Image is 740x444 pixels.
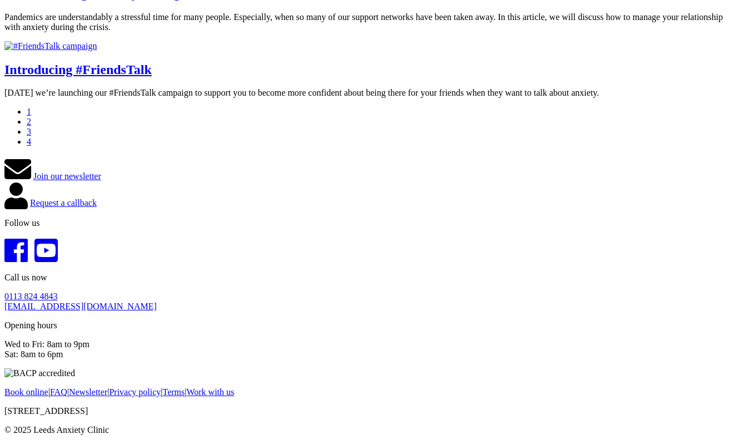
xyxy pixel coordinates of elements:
[27,137,31,146] a: 4
[30,198,97,208] a: Request a callback
[34,253,58,262] a: YouTube
[27,127,31,136] a: 3
[27,107,31,116] a: 1
[4,320,736,330] p: Opening hours
[4,62,152,77] a: Introducing #FriendsTalk
[27,117,31,126] a: 2
[4,237,28,264] i: Facebook
[4,406,736,416] p: [STREET_ADDRESS]
[34,237,58,264] i: YouTube
[4,88,736,98] p: [DATE] we’re launching our #FriendsTalk campaign to support you to become more confident about be...
[50,387,67,397] a: FAQ
[4,273,736,283] p: Call us now
[4,339,736,359] p: Wed to Fri: 8am to 9pm Sat: 8am to 6pm
[4,425,736,435] p: © 2025 Leeds Anxiety Clinic
[4,41,97,51] img: #FriendsTalk campaign
[4,12,736,32] p: Pandemics are understandably a stressful time for many people. Especially, when so many of our su...
[4,302,157,311] a: [EMAIL_ADDRESS][DOMAIN_NAME]
[4,292,57,301] a: 0113 824 4843
[163,387,185,397] a: Terms
[4,387,736,397] p: | | | | |
[33,171,101,181] a: Join our newsletter
[186,387,234,397] a: Work with us
[4,253,28,262] a: Facebook
[109,387,161,397] a: Privacy policy
[4,368,75,378] img: BACP accredited
[4,387,48,397] a: Book online
[69,387,107,397] a: Newsletter
[4,107,736,147] ul: Paging
[4,218,736,228] p: Follow us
